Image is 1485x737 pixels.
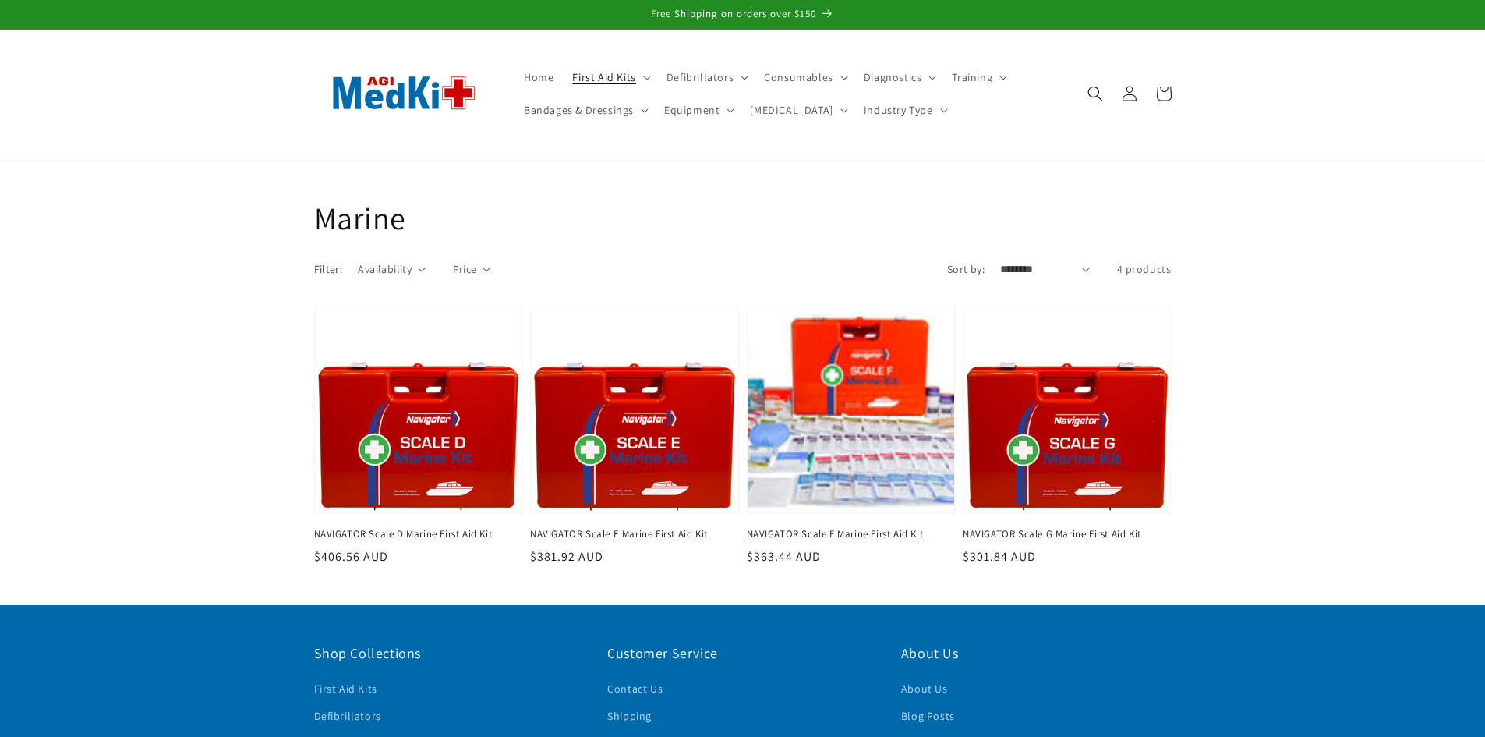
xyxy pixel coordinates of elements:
summary: Industry Type [854,94,954,126]
span: Industry Type [864,103,933,117]
a: NAVIGATOR Scale D Marine First Aid Kit [314,527,514,541]
h1: Marine [314,197,1172,238]
summary: Equipment [655,94,741,126]
a: About Us [901,679,948,703]
summary: Bandages & Dressings [514,94,655,126]
a: Home [514,61,563,94]
span: [MEDICAL_DATA] [750,103,833,117]
a: NAVIGATOR Scale F Marine First Aid Kit [747,527,946,541]
h2: Shop Collections [314,644,585,662]
span: Home [524,70,553,84]
span: Consumables [764,70,833,84]
summary: First Aid Kits [563,61,656,94]
span: Availability [358,261,412,278]
label: Sort by: [947,262,985,276]
a: Blog Posts [901,703,955,730]
p: Free Shipping on orders over $150 [16,8,1469,21]
span: Diagnostics [864,70,922,84]
span: 4 products [1117,262,1172,276]
summary: Availability [358,261,425,278]
a: First Aid Kits [314,679,377,703]
summary: Defibrillators [657,61,755,94]
summary: Diagnostics [854,61,943,94]
summary: Search [1078,76,1112,111]
a: Contact Us [607,679,663,703]
span: Price [453,261,477,278]
h2: About Us [901,644,1172,662]
summary: Training [942,61,1013,94]
h2: Filter: [314,261,343,278]
span: Equipment [664,103,720,117]
span: First Aid Kits [572,70,635,84]
summary: [MEDICAL_DATA] [741,94,854,126]
summary: Price [453,261,491,278]
img: AGI MedKit [314,51,493,136]
span: Defibrillators [666,70,734,84]
a: NAVIGATOR Scale E Marine First Aid Kit [530,527,730,541]
a: Defibrillators [314,703,381,730]
a: NAVIGATOR Scale G Marine First Aid Kit [963,527,1162,541]
summary: Consumables [755,61,854,94]
h2: Customer Service [607,644,878,662]
span: Bandages & Dressings [524,103,634,117]
a: Shipping [607,703,652,730]
span: Training [952,70,992,84]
